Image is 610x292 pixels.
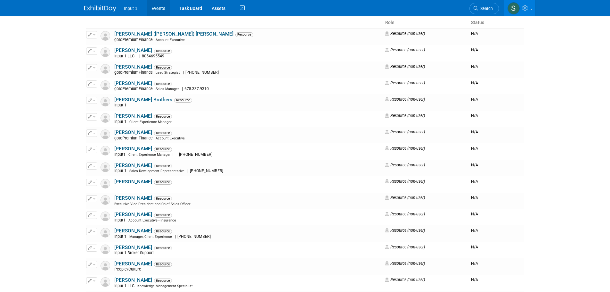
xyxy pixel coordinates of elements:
[154,229,172,234] span: Resource
[154,262,172,267] span: Resource
[101,47,110,57] img: Resource
[114,228,152,234] a: [PERSON_NAME]
[114,202,191,206] span: Executive Vice President and Chief Sales Officer
[156,38,185,42] span: Account Executive
[101,113,110,123] img: Resource
[471,31,478,36] span: N/A
[385,212,425,216] span: Resource (non-user)
[154,180,172,185] span: Resource
[114,234,128,239] span: Input 1
[385,31,425,36] span: Resource (non-user)
[385,80,425,85] span: Resource (non-user)
[114,103,128,107] span: Input 1
[101,64,110,74] img: Resource
[385,129,425,134] span: Resource (non-user)
[154,65,172,70] span: Resource
[471,97,478,102] span: N/A
[187,169,188,173] span: |
[101,179,110,188] img: Resource
[471,261,478,266] span: N/A
[385,47,425,52] span: Resource (non-user)
[140,54,166,58] span: 8054695549
[114,284,136,288] span: Input 1 LLC
[385,277,425,282] span: Resource (non-user)
[385,64,425,69] span: Resource (non-user)
[471,163,478,167] span: N/A
[156,87,179,91] span: Sales Manager
[154,213,172,217] span: Resource
[468,17,524,28] th: Status
[114,64,152,70] a: [PERSON_NAME]
[101,277,110,287] img: Resource
[114,113,152,119] a: [PERSON_NAME]
[154,196,172,201] span: Resource
[385,228,425,233] span: Resource (non-user)
[177,152,214,157] span: [PHONE_NUMBER]
[114,80,152,86] a: [PERSON_NAME]
[114,146,152,152] a: [PERSON_NAME]
[385,195,425,200] span: Resource (non-user)
[129,120,172,124] span: Client Experience Manager
[184,70,221,75] span: [PHONE_NUMBER]
[114,129,152,135] a: [PERSON_NAME]
[154,164,172,168] span: Resource
[385,179,425,184] span: Resource (non-user)
[385,245,425,249] span: Resource (non-user)
[471,277,478,282] span: N/A
[114,277,152,283] a: [PERSON_NAME]
[101,195,110,205] img: Resource
[114,261,152,267] a: [PERSON_NAME]
[385,113,425,118] span: Resource (non-user)
[471,245,478,249] span: N/A
[114,97,172,103] a: [PERSON_NAME] Brothers
[129,235,172,239] span: Manager, Client Experience
[114,267,143,271] span: People/Culture
[114,212,152,217] a: [PERSON_NAME]
[114,136,155,140] span: gotoPremiumFinance
[471,129,478,134] span: N/A
[101,212,110,221] img: Resource
[156,136,185,140] span: Account Executive
[128,218,176,222] span: Account Executive - Insurance
[471,47,478,52] span: N/A
[84,5,116,12] img: ExhibitDay
[471,195,478,200] span: N/A
[471,179,478,184] span: N/A
[101,146,110,155] img: Resource
[385,163,425,167] span: Resource (non-user)
[471,212,478,216] span: N/A
[156,71,180,75] span: Lead Strategist
[101,129,110,139] img: Resource
[175,234,176,239] span: |
[114,218,127,222] span: Input1
[176,234,213,239] span: [PHONE_NUMBER]
[154,246,172,250] span: Resource
[508,2,520,14] img: Susan Stout
[176,152,177,157] span: |
[469,3,499,14] a: Search
[154,114,172,119] span: Resource
[478,6,493,11] span: Search
[139,54,140,58] span: |
[188,169,225,173] span: [PHONE_NUMBER]
[471,228,478,233] span: N/A
[471,80,478,85] span: N/A
[383,17,468,28] th: Role
[101,80,110,90] img: Resource
[124,6,138,11] span: Input 1
[235,32,253,37] span: Resource
[385,261,425,266] span: Resource (non-user)
[128,153,174,157] span: Client Experience Manager II
[114,251,156,255] span: Input 1 Broker Support
[114,245,152,250] a: [PERSON_NAME]
[114,179,152,185] a: [PERSON_NAME]
[114,120,128,124] span: Input 1
[101,228,110,238] img: Resource
[154,82,172,86] span: Resource
[154,131,172,135] span: Resource
[101,261,110,271] img: Resource
[154,147,172,152] span: Resource
[101,245,110,254] img: Resource
[471,64,478,69] span: N/A
[114,152,127,157] span: Input1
